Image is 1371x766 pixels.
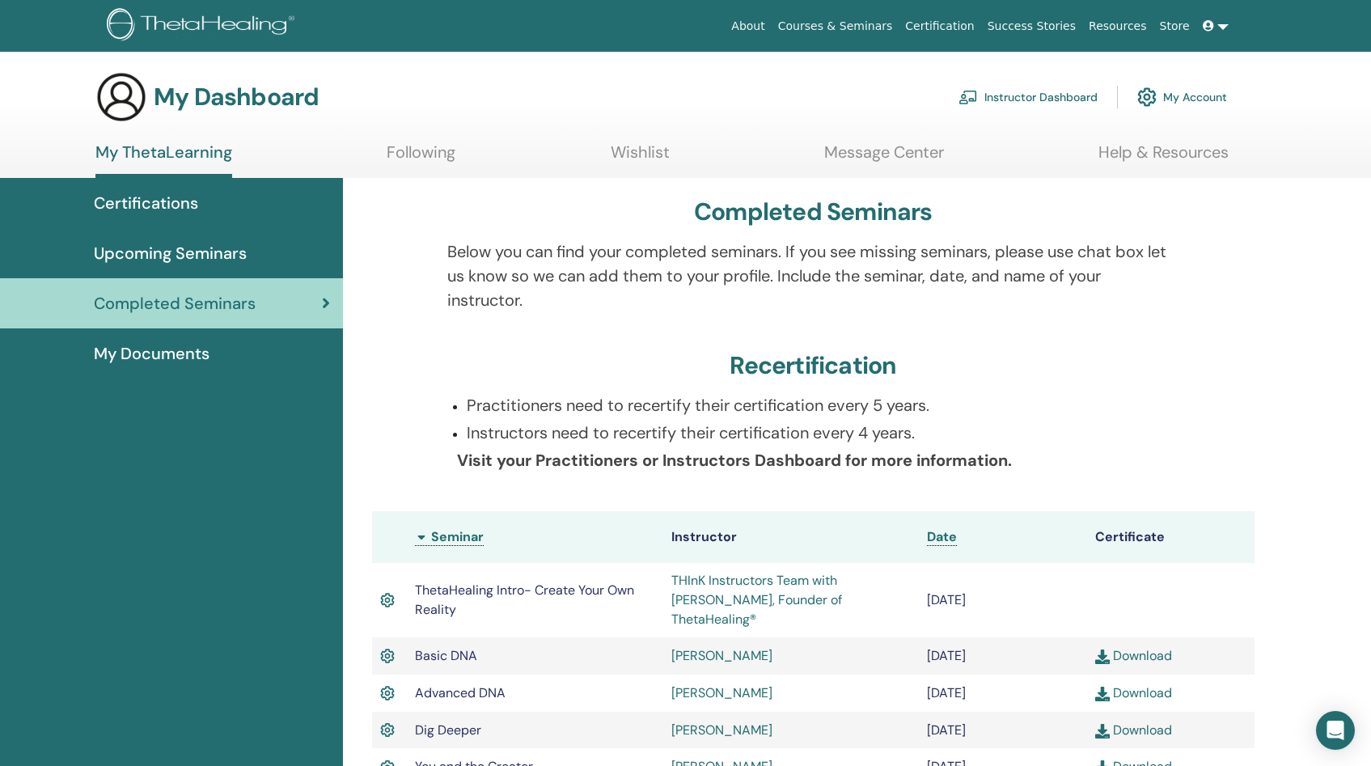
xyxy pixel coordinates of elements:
[1095,684,1172,701] a: Download
[1095,650,1110,664] img: download.svg
[94,341,209,366] span: My Documents
[1087,511,1255,563] th: Certificate
[1095,724,1110,738] img: download.svg
[927,528,957,546] a: Date
[447,239,1178,312] p: Below you can find your completed seminars. If you see missing seminars, please use chat box let ...
[671,647,772,664] a: [PERSON_NAME]
[671,684,772,701] a: [PERSON_NAME]
[730,351,896,380] h3: Recertification
[380,720,395,741] img: Active Certificate
[415,582,634,618] span: ThetaHealing Intro- Create Your Own Reality
[94,191,198,215] span: Certifications
[694,197,933,226] h3: Completed Seminars
[387,142,455,174] a: Following
[1098,142,1229,174] a: Help & Resources
[824,142,944,174] a: Message Center
[958,90,978,104] img: chalkboard-teacher.svg
[919,637,1086,675] td: [DATE]
[457,450,1012,471] b: Visit your Practitioners or Instructors Dashboard for more information.
[927,528,957,545] span: Date
[380,590,395,611] img: Active Certificate
[919,563,1086,637] td: [DATE]
[981,11,1082,41] a: Success Stories
[958,79,1098,115] a: Instructor Dashboard
[919,675,1086,712] td: [DATE]
[1095,647,1172,664] a: Download
[415,722,481,738] span: Dig Deeper
[611,142,670,174] a: Wishlist
[899,11,980,41] a: Certification
[415,684,506,701] span: Advanced DNA
[725,11,771,41] a: About
[1082,11,1153,41] a: Resources
[1095,687,1110,701] img: download.svg
[772,11,899,41] a: Courses & Seminars
[671,572,842,628] a: THInK Instructors Team with [PERSON_NAME], Founder of ThetaHealing®
[1095,722,1172,738] a: Download
[467,393,1178,417] p: Practitioners need to recertify their certification every 5 years.
[94,241,247,265] span: Upcoming Seminars
[1137,83,1157,111] img: cog.svg
[95,142,232,178] a: My ThetaLearning
[1137,79,1227,115] a: My Account
[415,647,477,664] span: Basic DNA
[1316,711,1355,750] div: Open Intercom Messenger
[671,722,772,738] a: [PERSON_NAME]
[1153,11,1196,41] a: Store
[467,421,1178,445] p: Instructors need to recertify their certification every 4 years.
[919,712,1086,749] td: [DATE]
[107,8,300,44] img: logo.png
[663,511,919,563] th: Instructor
[94,291,256,315] span: Completed Seminars
[380,683,395,704] img: Active Certificate
[380,645,395,667] img: Active Certificate
[154,83,319,112] h3: My Dashboard
[95,71,147,123] img: generic-user-icon.jpg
